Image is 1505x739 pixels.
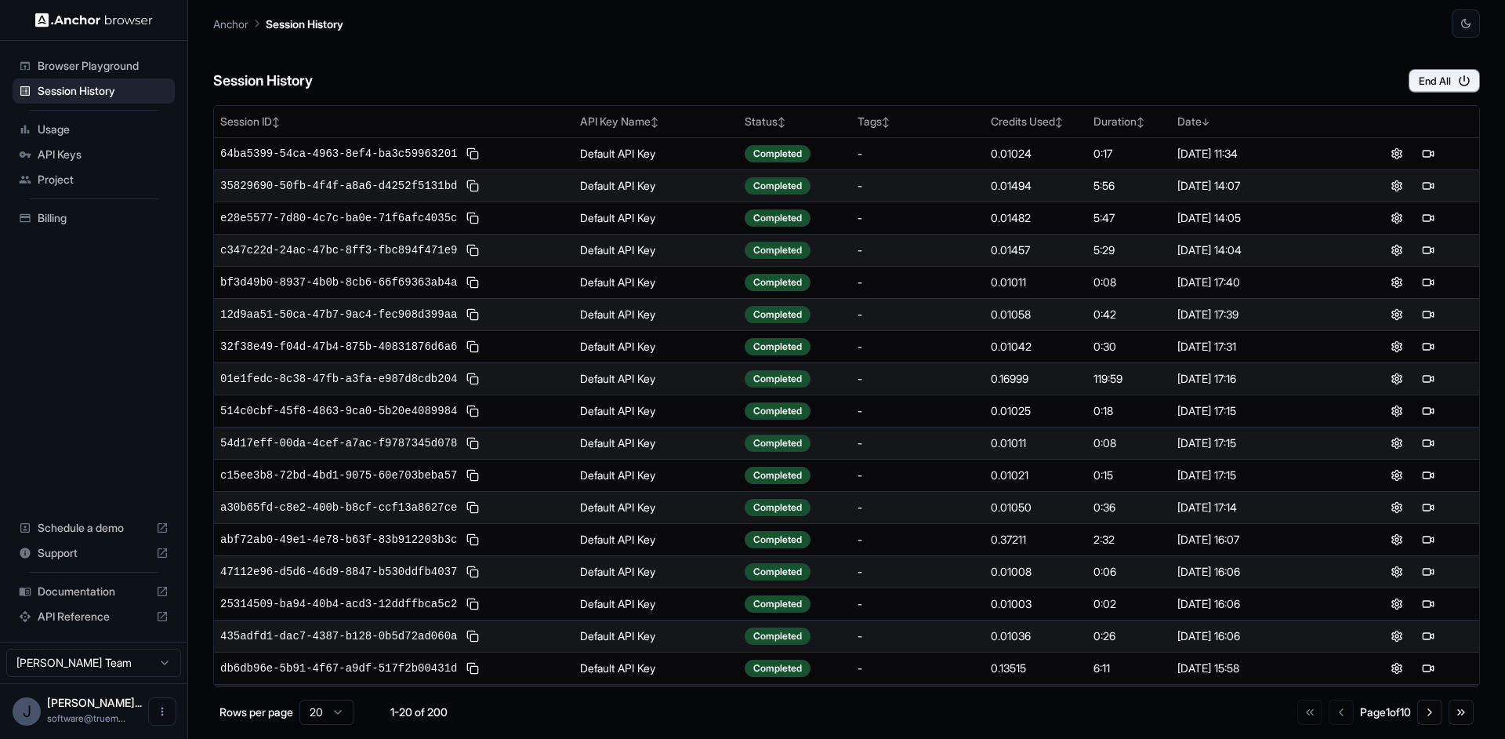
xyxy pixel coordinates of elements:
[991,210,1081,226] div: 0.01482
[991,435,1081,451] div: 0.01011
[148,697,176,726] button: Open menu
[213,15,343,32] nav: breadcrumb
[1177,339,1340,355] div: [DATE] 17:31
[1177,178,1340,194] div: [DATE] 14:07
[574,684,738,716] td: Default API Key
[220,146,457,162] span: 64ba5399-54ca-4963-8ef4-ba3c59963201
[858,178,978,194] div: -
[991,468,1081,483] div: 0.01021
[991,114,1081,129] div: Credits Used
[745,370,811,388] div: Completed
[858,532,978,548] div: -
[745,499,811,516] div: Completed
[1093,435,1164,451] div: 0:08
[858,210,978,226] div: -
[991,242,1081,258] div: 0.01457
[220,307,457,322] span: 12d9aa51-50ca-47b7-9ac4-fec908d399aa
[272,116,280,128] span: ↕
[574,330,738,362] td: Default API Key
[266,16,343,32] p: Session History
[220,596,457,612] span: 25314509-ba94-40b4-acd3-12ddffbca5c2
[745,145,811,162] div: Completed
[38,520,150,536] span: Schedule a demo
[1360,704,1411,720] div: Page 1 of 10
[213,70,313,93] h6: Session History
[35,13,153,27] img: Anchor Logo
[1093,275,1164,290] div: 0:08
[38,545,150,561] span: Support
[38,147,169,162] span: API Keys
[991,178,1081,194] div: 0.01494
[991,564,1081,580] div: 0.01008
[1137,116,1144,128] span: ↕
[1177,371,1340,387] div: [DATE] 17:16
[1177,468,1340,483] div: [DATE] 17:15
[858,435,978,451] div: -
[1093,468,1164,483] div: 0:15
[1177,564,1340,580] div: [DATE] 16:06
[1177,403,1340,419] div: [DATE] 17:15
[858,242,978,258] div: -
[745,531,811,548] div: Completed
[745,402,811,420] div: Completed
[574,555,738,588] td: Default API Key
[1093,210,1164,226] div: 5:47
[38,210,169,226] span: Billing
[1093,532,1164,548] div: 2:32
[13,117,175,142] div: Usage
[13,167,175,192] div: Project
[220,661,457,676] span: db6db96e-5b91-4f67-a9df-517f2b00431d
[220,403,457,419] span: 514c0cbf-45f8-4863-9ca0-5b20e4089984
[1202,116,1209,128] span: ↓
[991,661,1081,676] div: 0.13515
[1055,116,1063,128] span: ↕
[220,500,457,515] span: a30b65fd-c8e2-400b-b8cf-ccf13a8627ce
[219,704,293,720] p: Rows per page
[38,122,169,137] span: Usage
[858,564,978,580] div: -
[13,515,175,541] div: Schedule a demo
[13,604,175,629] div: API Reference
[220,371,457,387] span: 01e1fedc-8c38-47fb-a3fa-e987d8cdb204
[991,339,1081,355] div: 0.01042
[1093,403,1164,419] div: 0:18
[220,532,457,548] span: abf72ab0-49e1-4e78-b63f-83b912203b3c
[1093,307,1164,322] div: 0:42
[220,468,457,483] span: c15ee3b8-72bd-4bd1-9075-60e703beba57
[1093,146,1164,162] div: 0:17
[745,435,811,452] div: Completed
[220,210,457,226] span: e28e5577-7d80-4c7c-ba0e-71f6afc4035c
[38,584,150,599] span: Documentation
[574,266,738,298] td: Default API Key
[47,696,142,709] span: Jonathan Cornelius
[745,114,845,129] div: Status
[574,298,738,330] td: Default API Key
[1177,307,1340,322] div: [DATE] 17:39
[651,116,658,128] span: ↕
[858,468,978,483] div: -
[1177,435,1340,451] div: [DATE] 17:15
[858,371,978,387] div: -
[858,275,978,290] div: -
[1093,564,1164,580] div: 0:06
[1093,628,1164,644] div: 0:26
[574,588,738,620] td: Default API Key
[882,116,890,128] span: ↕
[1177,628,1340,644] div: [DATE] 16:06
[1177,242,1340,258] div: [DATE] 14:04
[574,652,738,684] td: Default API Key
[745,306,811,323] div: Completed
[574,459,738,491] td: Default API Key
[220,435,457,451] span: 54d17eff-00da-4cef-a7ac-f9787345d078
[1177,500,1340,515] div: [DATE] 17:14
[991,403,1081,419] div: 0.01025
[1177,596,1340,612] div: [DATE] 16:06
[858,628,978,644] div: -
[13,541,175,566] div: Support
[574,169,738,202] td: Default API Key
[1093,114,1164,129] div: Duration
[574,523,738,555] td: Default API Key
[858,307,978,322] div: -
[1409,69,1480,93] button: End All
[1093,596,1164,612] div: 0:02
